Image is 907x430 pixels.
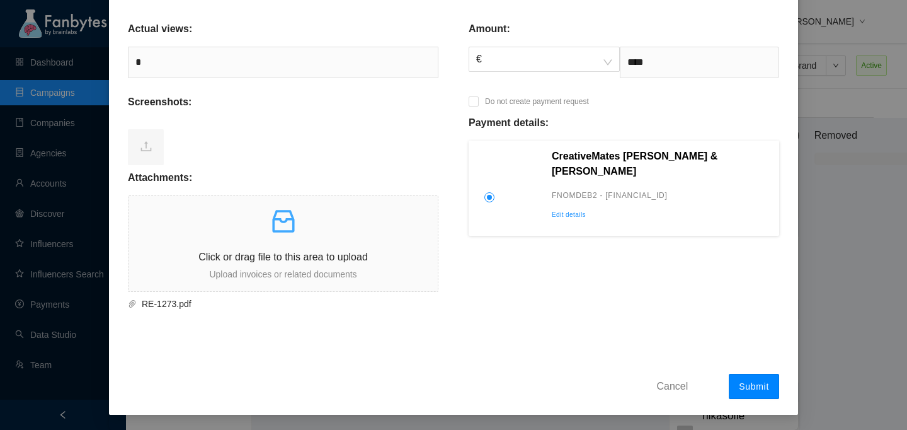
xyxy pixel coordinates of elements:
[552,209,771,221] p: Edit details
[128,196,438,291] span: inboxClick or drag file to this area to uploadUpload invoices or related documents
[552,149,771,179] p: CreativeMates [PERSON_NAME] & [PERSON_NAME]
[140,140,152,153] span: upload
[128,299,137,308] span: paper-clip
[128,95,191,110] p: Screenshots:
[128,267,438,281] p: Upload invoices or related documents
[137,297,423,311] span: RE-1273.pdf
[128,170,192,185] p: Attachments:
[739,381,769,392] span: Submit
[128,249,438,265] p: Click or drag file to this area to upload
[469,115,549,131] p: Payment details:
[729,374,779,399] button: Submit
[647,376,697,396] button: Cancel
[268,206,299,236] span: inbox
[476,47,612,71] span: €
[485,95,589,108] p: Do not create payment request
[469,21,510,37] p: Amount:
[552,189,771,202] p: FNOMDEB2 - [FINANCIAL_ID]
[656,378,688,394] span: Cancel
[424,299,438,308] span: delete
[128,21,192,37] p: Actual views:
